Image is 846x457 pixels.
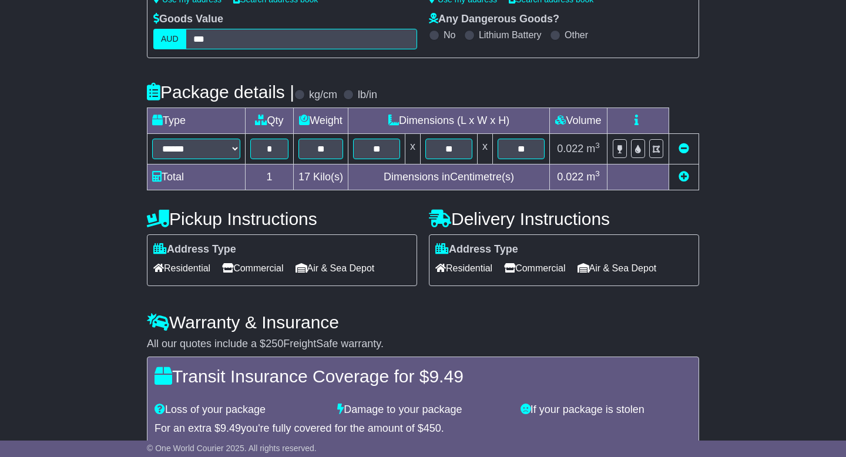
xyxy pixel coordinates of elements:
div: All our quotes include a $ FreightSafe warranty. [147,338,699,351]
h4: Delivery Instructions [429,209,699,228]
span: 0.022 [557,171,583,183]
label: Address Type [435,243,518,256]
div: Loss of your package [149,404,331,416]
span: Commercial [222,259,283,277]
span: Air & Sea Depot [296,259,375,277]
label: Goods Value [153,13,223,26]
td: Qty [246,108,294,134]
sup: 3 [595,141,600,150]
h4: Pickup Instructions [147,209,417,228]
a: Remove this item [679,143,689,154]
span: 450 [424,422,441,434]
td: Type [147,108,246,134]
span: m [586,143,600,154]
span: Residential [153,259,210,277]
h4: Package details | [147,82,294,102]
td: Weight [294,108,348,134]
label: AUD [153,29,186,49]
label: Other [565,29,588,41]
div: Damage to your package [331,404,514,416]
span: m [586,171,600,183]
div: For an extra $ you're fully covered for the amount of $ . [155,422,691,435]
label: Address Type [153,243,236,256]
label: Any Dangerous Goods? [429,13,559,26]
span: © One World Courier 2025. All rights reserved. [147,443,317,453]
span: 0.022 [557,143,583,154]
span: 250 [266,338,283,350]
td: Dimensions (L x W x H) [348,108,550,134]
span: Commercial [504,259,565,277]
span: Residential [435,259,492,277]
label: kg/cm [309,89,337,102]
a: Add new item [679,171,689,183]
div: If your package is stolen [515,404,697,416]
td: Dimensions in Centimetre(s) [348,164,550,190]
label: lb/in [358,89,377,102]
td: Volume [550,108,607,134]
td: 1 [246,164,294,190]
h4: Transit Insurance Coverage for $ [155,367,691,386]
label: Lithium Battery [479,29,542,41]
span: Air & Sea Depot [578,259,657,277]
span: 9.49 [220,422,241,434]
td: Total [147,164,246,190]
td: x [478,134,493,164]
h4: Warranty & Insurance [147,312,699,332]
td: Kilo(s) [294,164,348,190]
span: 17 [298,171,310,183]
span: 9.49 [429,367,463,386]
label: No [444,29,455,41]
td: x [405,134,421,164]
sup: 3 [595,169,600,178]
